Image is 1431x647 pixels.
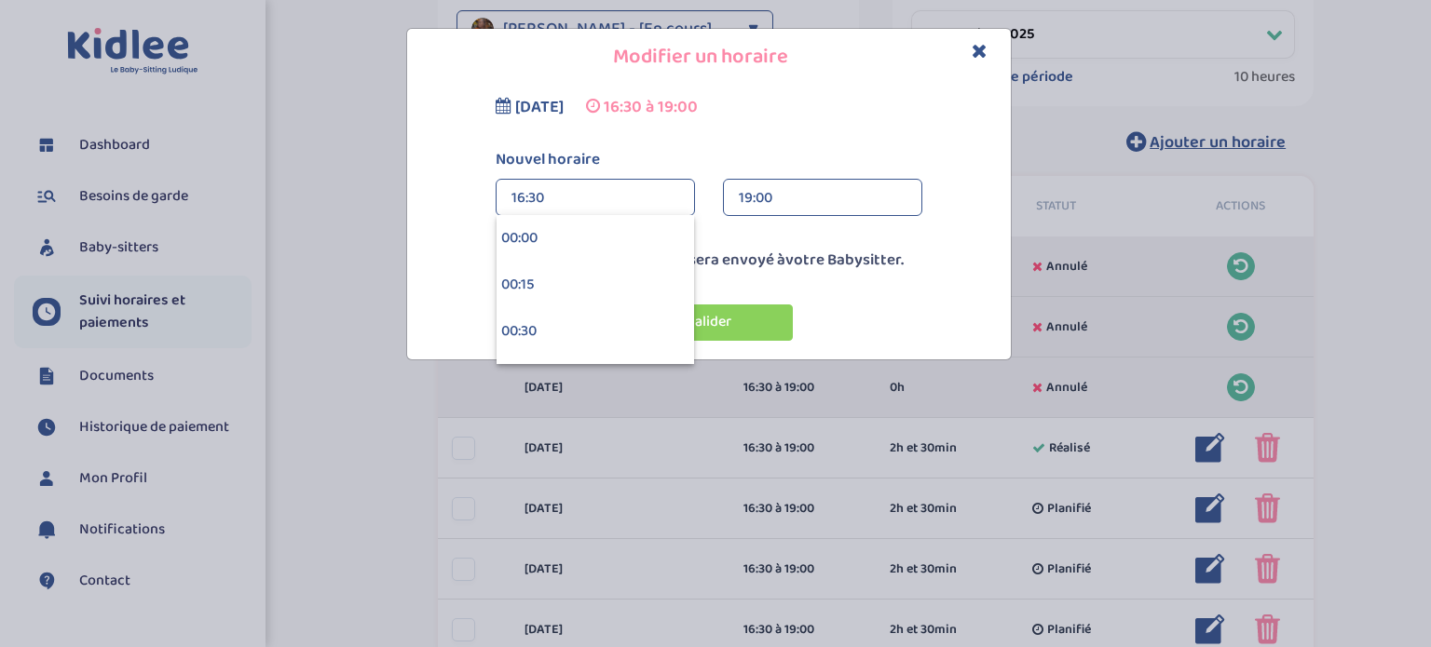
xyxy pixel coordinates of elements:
p: Un e-mail de notification sera envoyé à [412,249,1006,273]
div: 16:30 [511,180,679,217]
div: 00:15 [497,262,694,308]
div: 00:00 [497,215,694,262]
label: Nouvel horaire [482,148,936,172]
div: 00:30 [497,308,694,355]
span: [DATE] [515,94,564,120]
button: Close [972,41,988,62]
span: 16:30 à 19:00 [604,94,698,120]
div: 19:00 [739,180,906,217]
div: 00:45 [497,355,694,401]
h4: Modifier un horaire [421,43,997,72]
button: Valider [625,304,793,341]
span: votre Babysitter. [785,248,904,273]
